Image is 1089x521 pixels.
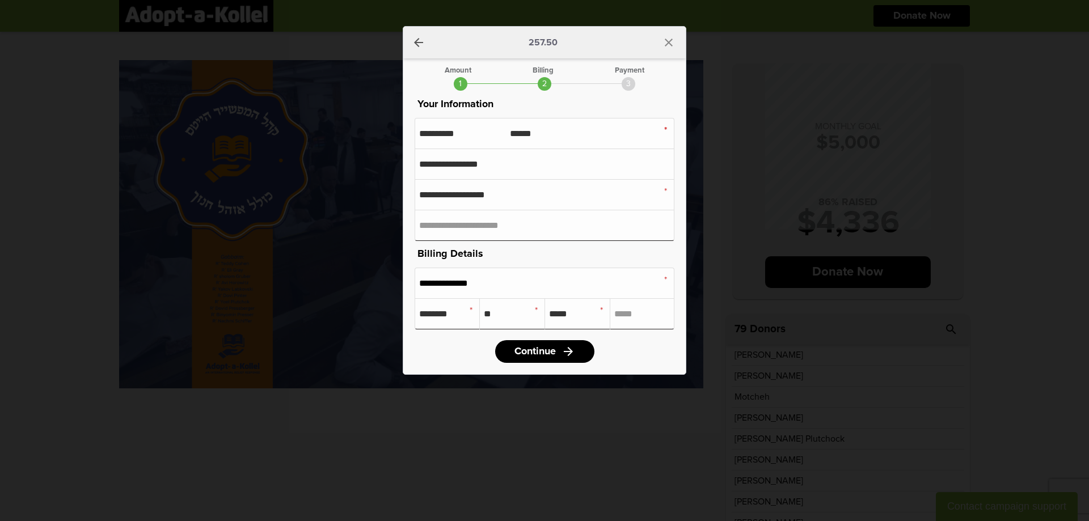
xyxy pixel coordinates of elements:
[533,67,554,74] div: Billing
[622,77,635,91] div: 3
[615,67,644,74] div: Payment
[412,36,425,49] a: arrow_back
[454,77,467,91] div: 1
[445,67,471,74] div: Amount
[538,77,551,91] div: 2
[514,346,556,357] span: Continue
[495,340,594,363] a: Continuearrow_forward
[529,38,558,47] p: 257.50
[415,246,674,262] p: Billing Details
[662,36,676,49] i: close
[415,96,674,112] p: Your Information
[562,345,575,358] i: arrow_forward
